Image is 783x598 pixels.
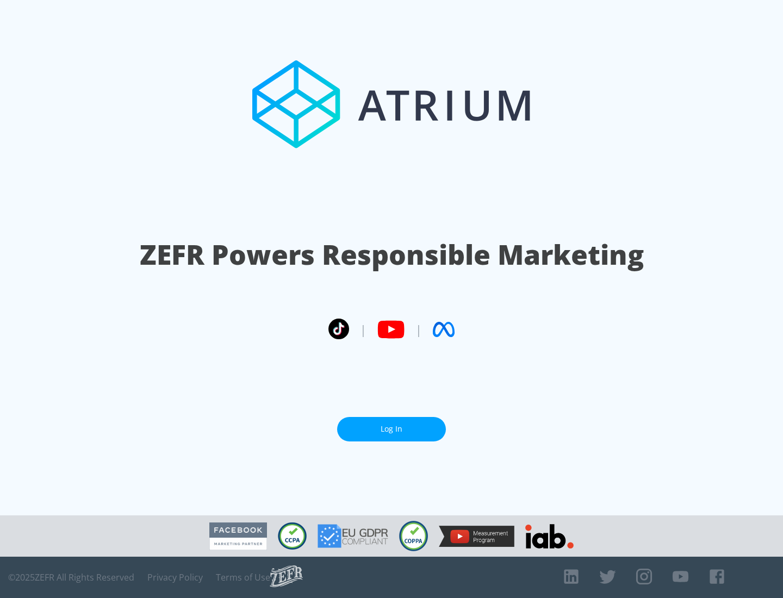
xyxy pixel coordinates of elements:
a: Privacy Policy [147,572,203,583]
a: Log In [337,417,446,441]
img: Facebook Marketing Partner [209,522,267,550]
span: © 2025 ZEFR All Rights Reserved [8,572,134,583]
span: | [415,321,422,338]
img: IAB [525,524,574,549]
span: | [360,321,366,338]
img: YouTube Measurement Program [439,526,514,547]
img: COPPA Compliant [399,521,428,551]
h1: ZEFR Powers Responsible Marketing [140,236,644,273]
img: GDPR Compliant [318,524,388,548]
a: Terms of Use [216,572,270,583]
img: CCPA Compliant [278,522,307,550]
